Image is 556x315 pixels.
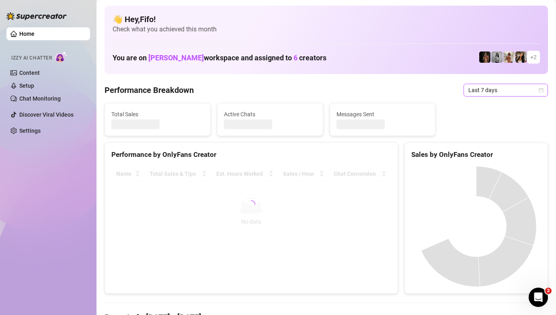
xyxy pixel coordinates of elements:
img: A [491,51,503,63]
span: + 2 [530,53,537,62]
h4: 👋 Hey, Fifo ! [113,14,540,25]
a: Content [19,70,40,76]
span: Messages Sent [336,110,429,119]
a: Setup [19,82,34,89]
img: the_bohema [479,51,490,63]
h4: Performance Breakdown [105,84,194,96]
h1: You are on workspace and assigned to creators [113,54,326,62]
img: AI Chatter [55,51,68,63]
img: AdelDahan [515,51,527,63]
div: Performance by OnlyFans Creator [111,149,391,160]
div: Sales by OnlyFans Creator [411,149,541,160]
span: Total Sales [111,110,204,119]
a: Home [19,31,35,37]
img: Green [503,51,515,63]
span: Active Chats [224,110,316,119]
span: 2 [545,288,552,294]
a: Discover Viral Videos [19,111,74,118]
span: Last 7 days [468,84,543,96]
span: 6 [293,54,297,62]
span: Izzy AI Chatter [11,54,52,62]
span: [PERSON_NAME] [148,54,204,62]
span: Check what you achieved this month [113,25,540,34]
a: Settings [19,128,41,134]
img: logo-BBDzfeDw.svg [6,12,67,20]
iframe: Intercom live chat [529,288,548,307]
span: loading [247,200,255,208]
a: Chat Monitoring [19,95,61,102]
span: calendar [539,88,544,93]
